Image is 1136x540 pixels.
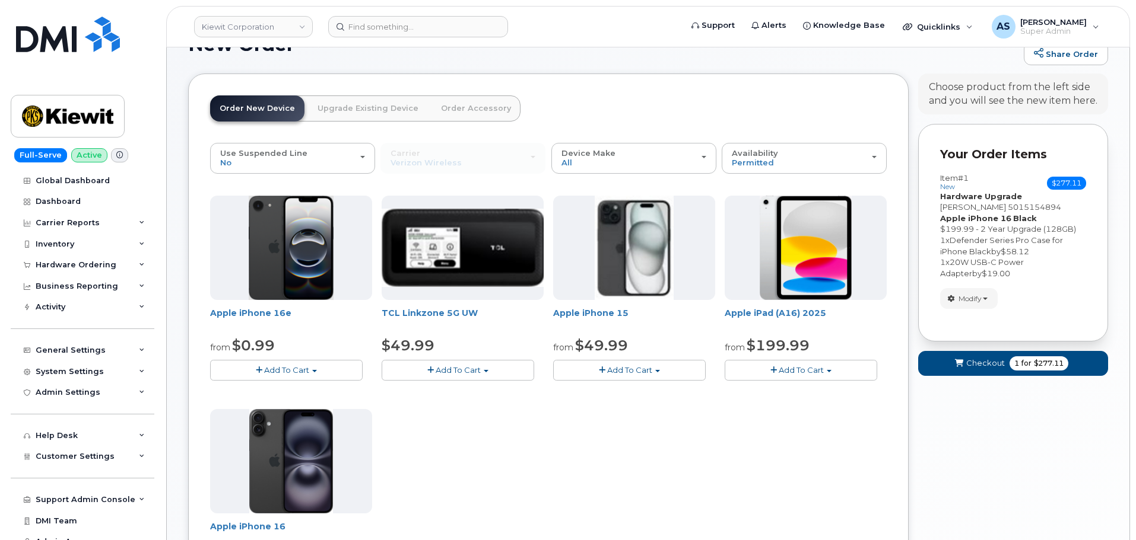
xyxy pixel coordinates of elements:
[940,223,1086,235] div: $199.99 - 2 Year Upgrade (128GB)
[1024,41,1108,65] a: Share Order
[795,14,893,37] a: Knowledge Base
[210,143,375,174] button: Use Suspended Line No
[732,158,774,167] span: Permitted
[328,16,508,37] input: Find something...
[595,196,674,300] img: iphone15.jpg
[575,337,628,354] span: $49.99
[940,288,998,309] button: Modify
[382,209,544,287] img: linkzone5g.png
[553,307,715,331] div: Apple iPhone 15
[722,143,887,174] button: Availability Permitted
[249,409,333,513] img: iphone_16_plus.png
[940,213,1011,223] strong: Apple iPhone 16
[553,360,706,381] button: Add To Cart
[308,95,428,122] a: Upgrade Existing Device
[813,20,885,31] span: Knowledge Base
[966,357,1005,369] span: Checkout
[210,342,230,353] small: from
[1008,202,1061,212] span: 5015154894
[382,308,478,318] a: TCL Linkzone 5G UW
[761,20,786,31] span: Alerts
[725,360,877,381] button: Add To Cart
[725,307,887,331] div: Apple iPad (A16) 2025
[1001,247,1029,256] span: $58.12
[683,14,743,37] a: Support
[210,360,363,381] button: Add To Cart
[1084,488,1127,531] iframe: Messenger Launcher
[940,202,1006,212] span: [PERSON_NAME]
[220,148,307,158] span: Use Suspended Line
[264,365,309,375] span: Add To Cart
[382,360,534,381] button: Add To Cart
[431,95,521,122] a: Order Accessory
[940,183,955,191] small: new
[940,191,1022,201] strong: Hardware Upgrade
[918,351,1108,375] button: Checkout 1 for $277.11
[382,307,544,331] div: TCL Linkzone 5G UW
[551,143,716,174] button: Device Make All
[894,15,981,39] div: Quicklinks
[553,342,573,353] small: from
[210,521,285,532] a: Apple iPhone 16
[940,235,1086,257] div: x by
[382,337,434,354] span: $49.99
[1019,358,1034,369] span: for
[940,174,969,191] h3: Item
[607,365,652,375] span: Add To Cart
[210,308,291,318] a: Apple iPhone 16e
[1047,177,1086,190] span: $277.11
[940,146,1086,163] p: Your Order Items
[940,257,1024,278] span: 20W USB-C Power Adapter
[1014,358,1019,369] span: 1
[958,173,969,183] span: #1
[940,235,1063,256] span: Defender Series Pro Case for iPhone Black
[220,158,231,167] span: No
[561,148,615,158] span: Device Make
[929,81,1097,108] div: Choose product from the left side and you will see the new item here.
[747,337,810,354] span: $199.99
[702,20,735,31] span: Support
[997,20,1010,34] span: AS
[1020,27,1087,36] span: Super Admin
[982,269,1010,278] span: $19.00
[210,95,304,122] a: Order New Device
[436,365,481,375] span: Add To Cart
[561,158,572,167] span: All
[983,15,1108,39] div: Alexander Strull
[1034,358,1064,369] span: $277.11
[188,34,1018,55] h1: New Order
[1013,213,1037,223] strong: Black
[779,365,824,375] span: Add To Cart
[760,196,852,300] img: ipad_11.png
[959,293,982,304] span: Modify
[1020,17,1087,27] span: [PERSON_NAME]
[743,14,795,37] a: Alerts
[732,148,778,158] span: Availability
[553,308,629,318] a: Apple iPhone 15
[940,257,1086,279] div: x by
[249,196,334,300] img: iphone16e.png
[725,342,745,353] small: from
[194,16,313,37] a: Kiewit Corporation
[232,337,275,354] span: $0.99
[917,22,960,31] span: Quicklinks
[725,308,826,318] a: Apple iPad (A16) 2025
[210,307,372,331] div: Apple iPhone 16e
[940,257,945,267] span: 1
[940,235,945,245] span: 1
